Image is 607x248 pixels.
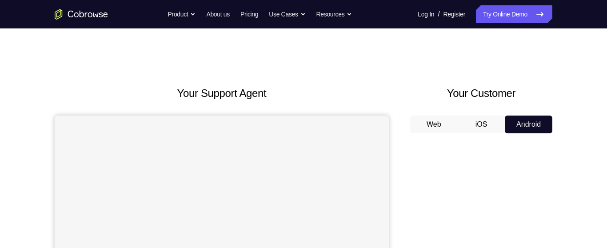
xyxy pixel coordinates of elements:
button: Use Cases [269,5,305,23]
button: Product [168,5,196,23]
a: Go to the home page [55,9,108,20]
span: / [438,9,439,20]
a: Register [443,5,465,23]
button: Resources [316,5,352,23]
button: Android [505,116,552,133]
a: About us [206,5,229,23]
button: Web [410,116,458,133]
a: Log In [418,5,434,23]
a: Try Online Demo [476,5,552,23]
h2: Your Support Agent [55,85,389,101]
h2: Your Customer [410,85,552,101]
a: Pricing [240,5,258,23]
button: iOS [458,116,505,133]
